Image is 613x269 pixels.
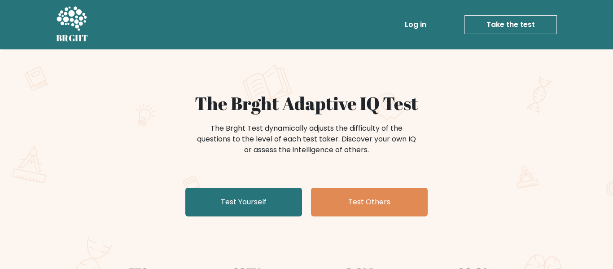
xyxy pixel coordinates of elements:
[185,188,302,216] a: Test Yourself
[311,188,428,216] a: Test Others
[194,123,419,155] div: The Brght Test dynamically adjusts the difficulty of the questions to the level of each test take...
[88,93,525,114] h1: The Brght Adaptive IQ Test
[401,16,430,34] a: Log in
[56,4,88,46] a: BRGHT
[464,15,557,34] a: Take the test
[56,33,88,44] h5: BRGHT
